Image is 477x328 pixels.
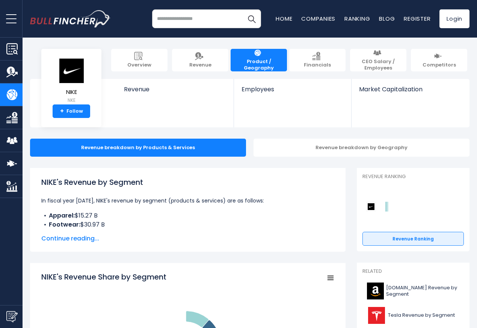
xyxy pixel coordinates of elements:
[53,104,90,118] a: +Follow
[58,89,85,95] span: NIKE
[423,62,456,68] span: Competitors
[127,62,151,68] span: Overview
[301,15,335,23] a: Companies
[379,15,395,23] a: Blog
[362,232,464,246] a: Revenue Ranking
[41,234,334,243] span: Continue reading...
[359,86,461,93] span: Market Capitalization
[60,108,64,115] strong: +
[124,86,226,93] span: Revenue
[289,49,346,71] a: Financials
[388,312,455,319] span: Tesla Revenue by Segment
[49,220,80,229] b: Footwear:
[411,49,467,71] a: Competitors
[404,15,430,23] a: Register
[254,139,469,157] div: Revenue breakdown by Geography
[58,97,85,104] small: NKE
[234,79,351,106] a: Employees
[41,196,334,205] p: In fiscal year [DATE], NIKE's revenue by segment (products & services) are as follows:
[344,15,370,23] a: Ranking
[386,285,459,298] span: [DOMAIN_NAME] Revenue by Segment
[362,281,464,301] a: [DOMAIN_NAME] Revenue by Segment
[367,307,386,324] img: TSLA logo
[362,305,464,326] a: Tesla Revenue by Segment
[366,202,376,212] img: NIKE competitors logo
[30,10,111,27] img: bullfincher logo
[58,58,85,105] a: NIKE NKE
[41,211,334,220] li: $15.27 B
[111,49,168,71] a: Overview
[350,49,406,71] a: CEO Salary / Employees
[49,211,75,220] b: Apparel:
[116,79,234,106] a: Revenue
[30,10,111,27] a: Go to homepage
[276,15,292,23] a: Home
[439,9,469,28] a: Login
[41,220,334,229] li: $30.97 B
[362,268,464,275] p: Related
[362,174,464,180] p: Revenue Ranking
[352,79,469,106] a: Market Capitalization
[354,59,403,71] span: CEO Salary / Employees
[172,49,228,71] a: Revenue
[30,139,246,157] div: Revenue breakdown by Products & Services
[231,49,287,71] a: Product / Geography
[242,9,261,28] button: Search
[41,177,334,188] h1: NIKE's Revenue by Segment
[189,62,211,68] span: Revenue
[242,86,343,93] span: Employees
[41,272,166,282] tspan: NIKE's Revenue Share by Segment
[367,283,384,299] img: AMZN logo
[234,59,283,71] span: Product / Geography
[304,62,331,68] span: Financials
